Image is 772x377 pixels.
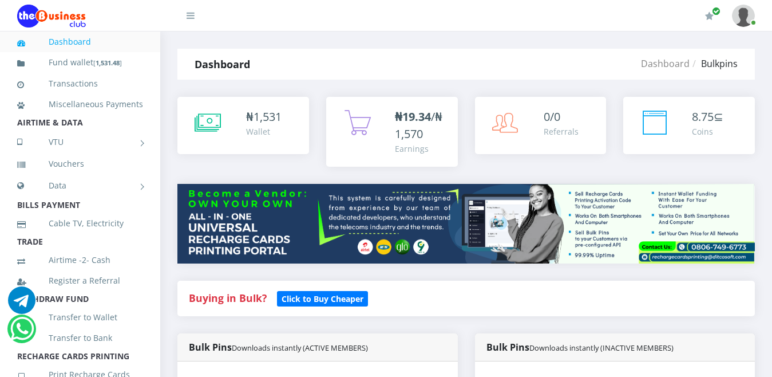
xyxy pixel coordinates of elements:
div: Wallet [246,125,282,138]
a: 0/0 Referrals [475,97,607,154]
a: ₦19.34/₦1,570 Earnings [326,97,458,167]
b: ₦19.34 [395,109,431,124]
a: Transactions [17,70,143,97]
img: Logo [17,5,86,28]
strong: Dashboard [195,57,250,71]
strong: Bulk Pins [189,341,368,354]
strong: Buying in Bulk? [189,291,267,305]
strong: Bulk Pins [486,341,674,354]
a: Click to Buy Cheaper [277,291,368,305]
i: Renew/Upgrade Subscription [705,11,714,21]
li: Bulkpins [690,57,738,70]
a: Airtime -2- Cash [17,247,143,273]
span: 1,531 [254,109,282,124]
a: Dashboard [641,57,690,70]
a: Chat for support [10,324,34,343]
a: Transfer to Bank [17,325,143,351]
small: [ ] [93,58,122,67]
span: 8.75 [692,109,714,124]
div: ₦ [246,108,282,125]
div: Referrals [544,125,579,138]
a: Fund wallet[1,531.48] [17,49,143,76]
a: Transfer to Wallet [17,304,143,331]
small: Downloads instantly (ACTIVE MEMBERS) [232,343,368,353]
a: Cable TV, Electricity [17,210,143,237]
a: Vouchers [17,151,143,177]
small: Downloads instantly (INACTIVE MEMBERS) [529,343,674,353]
a: Miscellaneous Payments [17,91,143,117]
span: 0/0 [544,109,560,124]
a: Register a Referral [17,268,143,294]
a: VTU [17,128,143,156]
b: Click to Buy Cheaper [282,293,363,304]
a: Chat for support [8,295,35,314]
div: Coins [692,125,723,138]
span: Renew/Upgrade Subscription [712,7,720,15]
img: User [732,5,755,27]
div: ⊆ [692,108,723,125]
span: /₦1,570 [395,109,442,142]
a: Dashboard [17,29,143,55]
img: multitenant_rcp.png [177,184,755,263]
a: Data [17,171,143,200]
div: Earnings [395,143,446,155]
b: 1,531.48 [96,58,120,67]
a: ₦1,531 Wallet [177,97,309,154]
